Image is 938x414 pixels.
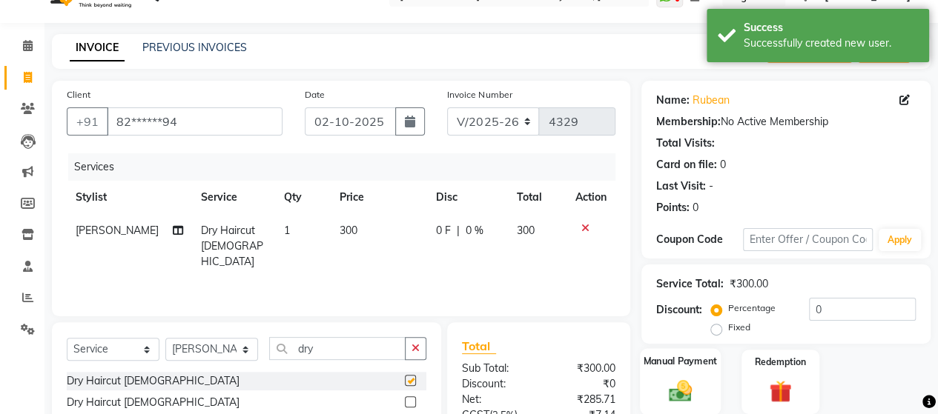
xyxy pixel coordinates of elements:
[661,377,699,404] img: _cash.svg
[744,36,918,51] div: Successfully created new user.
[656,114,916,130] div: No Active Membership
[730,276,768,292] div: ₹300.00
[275,181,331,214] th: Qty
[284,224,290,237] span: 1
[656,93,690,108] div: Name:
[70,35,125,61] a: INVOICE
[305,88,325,101] label: Date
[67,88,90,101] label: Client
[507,181,567,214] th: Total
[462,338,496,354] span: Total
[656,232,743,247] div: Coupon Code
[693,200,698,216] div: 0
[142,41,247,54] a: PREVIOUS INVOICES
[68,153,627,181] div: Services
[879,229,921,251] button: Apply
[466,223,483,238] span: 0 %
[436,223,451,238] span: 0 F
[656,114,721,130] div: Membership:
[201,224,263,268] span: Dry Haircut [DEMOGRAPHIC_DATA]
[743,228,873,251] input: Enter Offer / Coupon Code
[538,376,627,392] div: ₹0
[720,157,726,173] div: 0
[76,224,159,237] span: [PERSON_NAME]
[451,392,539,407] div: Net:
[107,107,283,136] input: Search by Name/Mobile/Email/Code
[457,223,460,238] span: |
[451,361,539,376] div: Sub Total:
[447,88,512,101] label: Invoice Number
[427,181,507,214] th: Disc
[656,302,702,318] div: Discount:
[67,107,108,136] button: +91
[728,321,750,334] label: Fixed
[755,355,806,369] label: Redemption
[67,181,192,214] th: Stylist
[67,395,240,410] div: Dry Haircut [DEMOGRAPHIC_DATA]
[656,276,724,292] div: Service Total:
[451,376,539,392] div: Discount:
[516,224,534,237] span: 300
[538,361,627,376] div: ₹300.00
[656,157,717,173] div: Card on file:
[67,373,240,389] div: Dry Haircut [DEMOGRAPHIC_DATA]
[331,181,427,214] th: Price
[728,301,776,315] label: Percentage
[192,181,275,214] th: Service
[762,378,799,405] img: _gift.svg
[656,178,706,194] div: Last Visit:
[744,20,918,36] div: Success
[644,354,718,368] label: Manual Payment
[656,136,715,151] div: Total Visits:
[340,224,357,237] span: 300
[709,178,713,194] div: -
[269,337,406,360] input: Search or Scan
[656,200,690,216] div: Points:
[693,93,730,108] a: Rubean
[538,392,627,407] div: ₹285.71
[567,181,615,214] th: Action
